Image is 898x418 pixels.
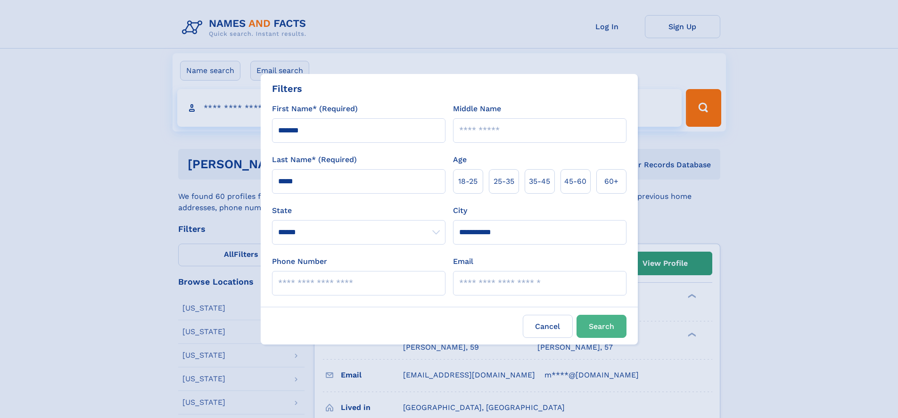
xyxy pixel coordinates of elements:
[272,82,302,96] div: Filters
[272,205,445,216] label: State
[453,205,467,216] label: City
[272,256,327,267] label: Phone Number
[272,154,357,165] label: Last Name* (Required)
[577,315,626,338] button: Search
[529,176,550,187] span: 35‑45
[453,256,473,267] label: Email
[453,154,467,165] label: Age
[458,176,478,187] span: 18‑25
[604,176,618,187] span: 60+
[564,176,586,187] span: 45‑60
[272,103,358,115] label: First Name* (Required)
[453,103,501,115] label: Middle Name
[523,315,573,338] label: Cancel
[494,176,514,187] span: 25‑35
